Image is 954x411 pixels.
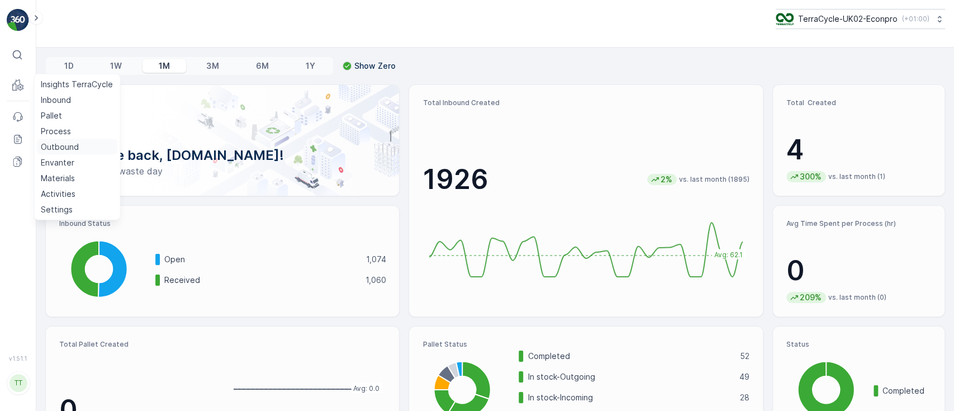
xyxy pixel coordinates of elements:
button: TerraCycle-UK02-Econpro(+01:00) [776,9,945,29]
p: Open [164,254,358,265]
p: 209% [799,292,823,303]
p: Have a zero-waste day [64,164,381,178]
p: Show Zero [354,60,396,72]
p: Total Pallet Created [59,340,218,349]
p: 1Y [305,60,315,72]
p: 300% [799,171,823,182]
img: logo [7,9,29,31]
div: TT [10,374,27,392]
p: 2% [659,174,673,185]
p: Total Created [786,98,931,107]
p: vs. last month (0) [828,293,886,302]
p: vs. last month (1895) [679,175,749,184]
p: Pallet Status [423,340,749,349]
p: Status [786,340,931,349]
p: 1926 [423,163,488,196]
p: 1W [110,60,122,72]
p: Completed [882,385,931,396]
p: 4 [786,133,931,167]
p: vs. last month (1) [828,172,885,181]
p: 6M [256,60,269,72]
p: 1,074 [366,254,386,265]
button: TT [7,364,29,402]
p: 1,060 [365,275,386,286]
p: 52 [740,351,749,362]
p: Welcome back, [DOMAIN_NAME]! [64,147,381,164]
img: terracycle_logo_wKaHoWT.png [776,13,794,25]
p: 3M [206,60,219,72]
p: Completed [528,351,732,362]
p: In stock-Incoming [528,392,732,403]
p: 1D [64,60,74,72]
p: Inbound Status [59,219,386,228]
p: 49 [739,371,749,382]
p: 0 [786,254,931,287]
p: In stock-Outgoing [528,371,732,382]
p: TerraCycle-UK02-Econpro [798,13,898,25]
p: 1M [159,60,170,72]
p: ( +01:00 ) [902,15,929,23]
span: v 1.51.1 [7,355,29,362]
p: 28 [740,392,749,403]
p: Total Inbound Created [423,98,749,107]
p: Avg Time Spent per Process (hr) [786,219,931,228]
p: Received [164,275,358,286]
